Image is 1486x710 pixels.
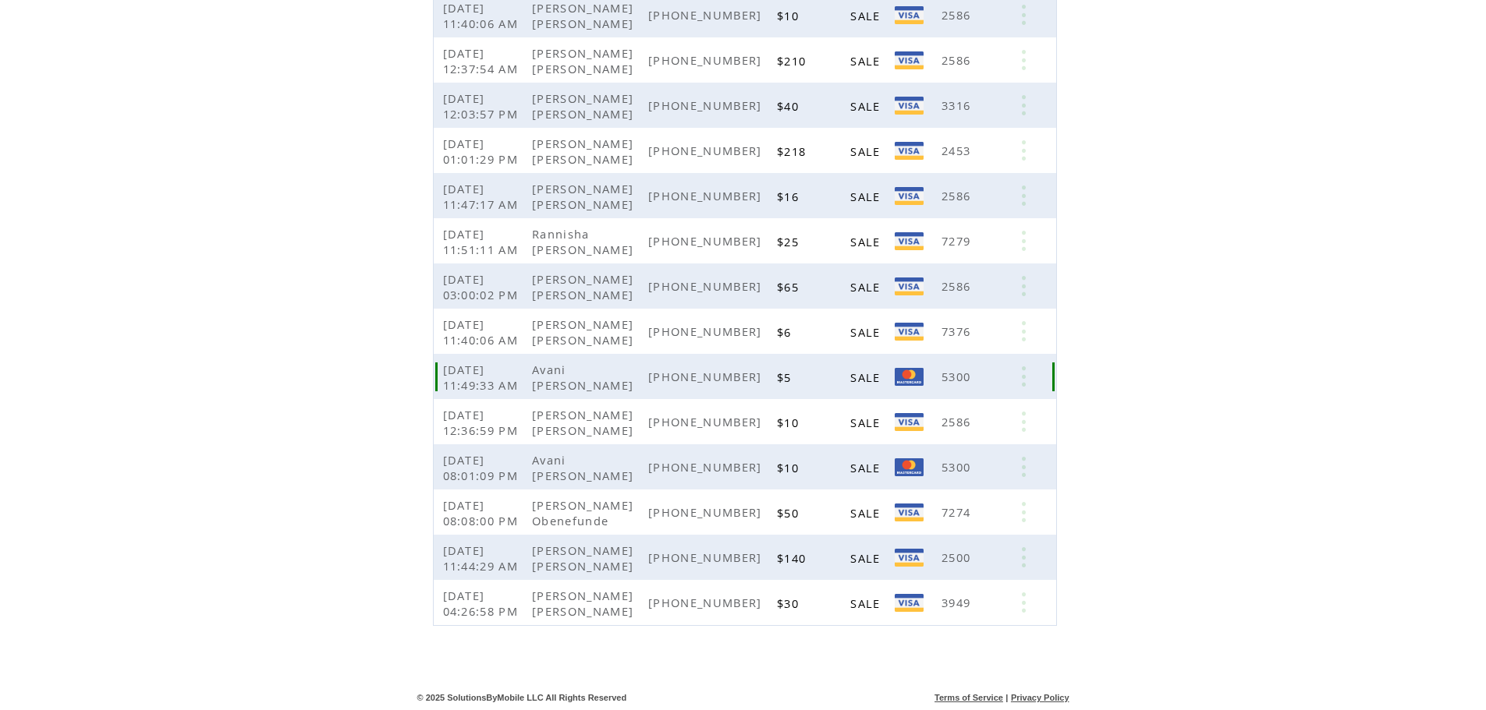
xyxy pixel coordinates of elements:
[532,588,637,619] span: [PERSON_NAME] [PERSON_NAME]
[648,595,766,610] span: [PHONE_NUMBER]
[648,369,766,384] span: [PHONE_NUMBER]
[648,459,766,475] span: [PHONE_NUMBER]
[648,233,766,249] span: [PHONE_NUMBER]
[777,8,803,23] span: $10
[777,98,803,114] span: $40
[895,51,924,69] img: Visa
[850,189,884,204] span: SALE
[895,277,924,295] img: Visa
[648,323,766,339] span: [PHONE_NUMBER]
[443,271,523,302] span: [DATE] 03:00:02 PM
[777,505,803,521] span: $50
[777,415,803,430] span: $10
[532,226,637,257] span: Rannisha [PERSON_NAME]
[777,189,803,204] span: $16
[648,7,766,23] span: [PHONE_NUMBER]
[443,588,523,619] span: [DATE] 04:26:58 PM
[850,143,884,159] span: SALE
[443,136,523,167] span: [DATE] 01:01:29 PM
[777,324,796,340] span: $6
[1011,693,1069,702] a: Privacy Policy
[532,407,637,438] span: [PERSON_NAME] [PERSON_NAME]
[648,97,766,113] span: [PHONE_NUMBER]
[777,369,796,385] span: $5
[443,407,523,438] span: [DATE] 12:36:59 PM
[942,7,974,23] span: 2586
[895,549,924,567] img: Visa
[942,233,974,249] span: 7279
[895,232,924,250] img: Visa
[942,143,974,158] span: 2453
[777,460,803,475] span: $10
[777,53,810,69] span: $210
[850,8,884,23] span: SALE
[942,97,974,113] span: 3316
[648,278,766,294] span: [PHONE_NUMBER]
[850,505,884,521] span: SALE
[532,362,637,393] span: Avani [PERSON_NAME]
[1005,693,1008,702] span: |
[942,595,974,610] span: 3949
[850,415,884,430] span: SALE
[532,181,637,212] span: [PERSON_NAME] [PERSON_NAME]
[942,459,974,475] span: 5300
[777,143,810,159] span: $218
[895,458,924,476] img: Mastercard
[895,6,924,24] img: Visa
[532,452,637,483] span: Avani [PERSON_NAME]
[895,594,924,612] img: Visa
[942,414,974,429] span: 2586
[532,136,637,167] span: [PERSON_NAME] [PERSON_NAME]
[443,90,523,122] span: [DATE] 12:03:57 PM
[850,53,884,69] span: SALE
[777,550,810,566] span: $140
[895,368,924,386] img: Mastercard
[942,549,974,565] span: 2500
[648,414,766,429] span: [PHONE_NUMBER]
[935,693,1003,702] a: Terms of Service
[532,542,637,574] span: [PERSON_NAME] [PERSON_NAME]
[443,497,523,528] span: [DATE] 08:08:00 PM
[942,278,974,294] span: 2586
[443,45,523,76] span: [DATE] 12:37:54 AM
[942,52,974,68] span: 2586
[942,504,974,520] span: 7274
[850,234,884,249] span: SALE
[443,181,523,212] span: [DATE] 11:47:17 AM
[850,98,884,114] span: SALE
[648,188,766,203] span: [PHONE_NUMBER]
[895,413,924,431] img: Visa
[777,279,803,295] span: $65
[895,503,924,521] img: Visa
[850,279,884,295] span: SALE
[850,369,884,385] span: SALE
[532,497,633,528] span: [PERSON_NAME] Obenefunde
[777,595,803,611] span: $30
[895,97,924,115] img: Visa
[532,271,637,302] span: [PERSON_NAME] [PERSON_NAME]
[895,142,924,160] img: Visa
[648,52,766,68] span: [PHONE_NUMBER]
[850,324,884,340] span: SALE
[942,369,974,384] span: 5300
[648,143,766,158] span: [PHONE_NUMBER]
[648,504,766,520] span: [PHONE_NUMBER]
[777,234,803,249] span: $25
[942,323,974,339] span: 7376
[532,316,637,348] span: [PERSON_NAME] [PERSON_NAME]
[850,550,884,566] span: SALE
[895,187,924,205] img: Visa
[443,316,523,348] span: [DATE] 11:40:06 AM
[443,452,523,483] span: [DATE] 08:01:09 PM
[895,323,924,341] img: Visa
[942,188,974,203] span: 2586
[648,549,766,565] span: [PHONE_NUMBER]
[443,542,523,574] span: [DATE] 11:44:29 AM
[532,90,637,122] span: [PERSON_NAME] [PERSON_NAME]
[417,693,627,702] span: © 2025 SolutionsByMobile LLC All Rights Reserved
[443,362,523,393] span: [DATE] 11:49:33 AM
[532,45,637,76] span: [PERSON_NAME] [PERSON_NAME]
[443,226,523,257] span: [DATE] 11:51:11 AM
[850,595,884,611] span: SALE
[850,460,884,475] span: SALE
